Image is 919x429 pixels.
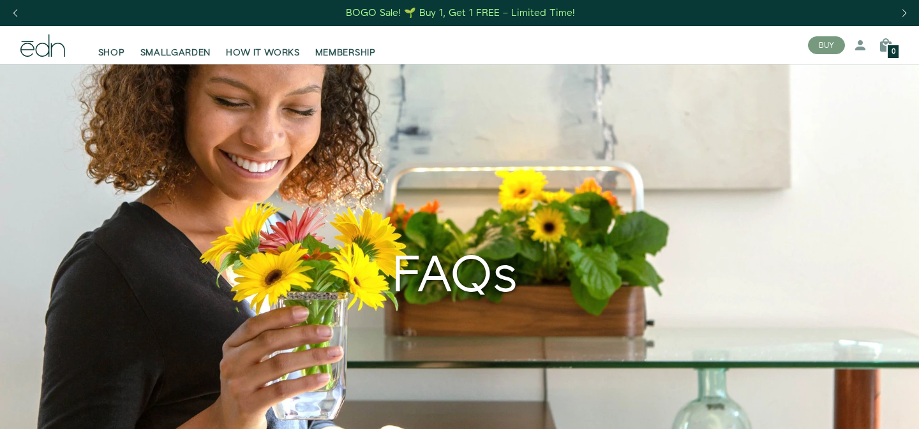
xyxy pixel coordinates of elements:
span: HOW IT WORKS [226,47,299,59]
a: BOGO Sale! 🌱 Buy 1, Get 1 FREE – Limited Time! [345,3,577,23]
div: BOGO Sale! 🌱 Buy 1, Get 1 FREE – Limited Time! [346,6,575,20]
span: 0 [892,48,895,55]
a: SHOP [91,31,133,59]
span: SMALLGARDEN [140,47,211,59]
a: MEMBERSHIP [308,31,384,59]
button: BUY [808,36,845,54]
span: SHOP [98,47,125,59]
a: SMALLGARDEN [133,31,219,59]
a: HOW IT WORKS [218,31,307,59]
span: MEMBERSHIP [315,47,376,59]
